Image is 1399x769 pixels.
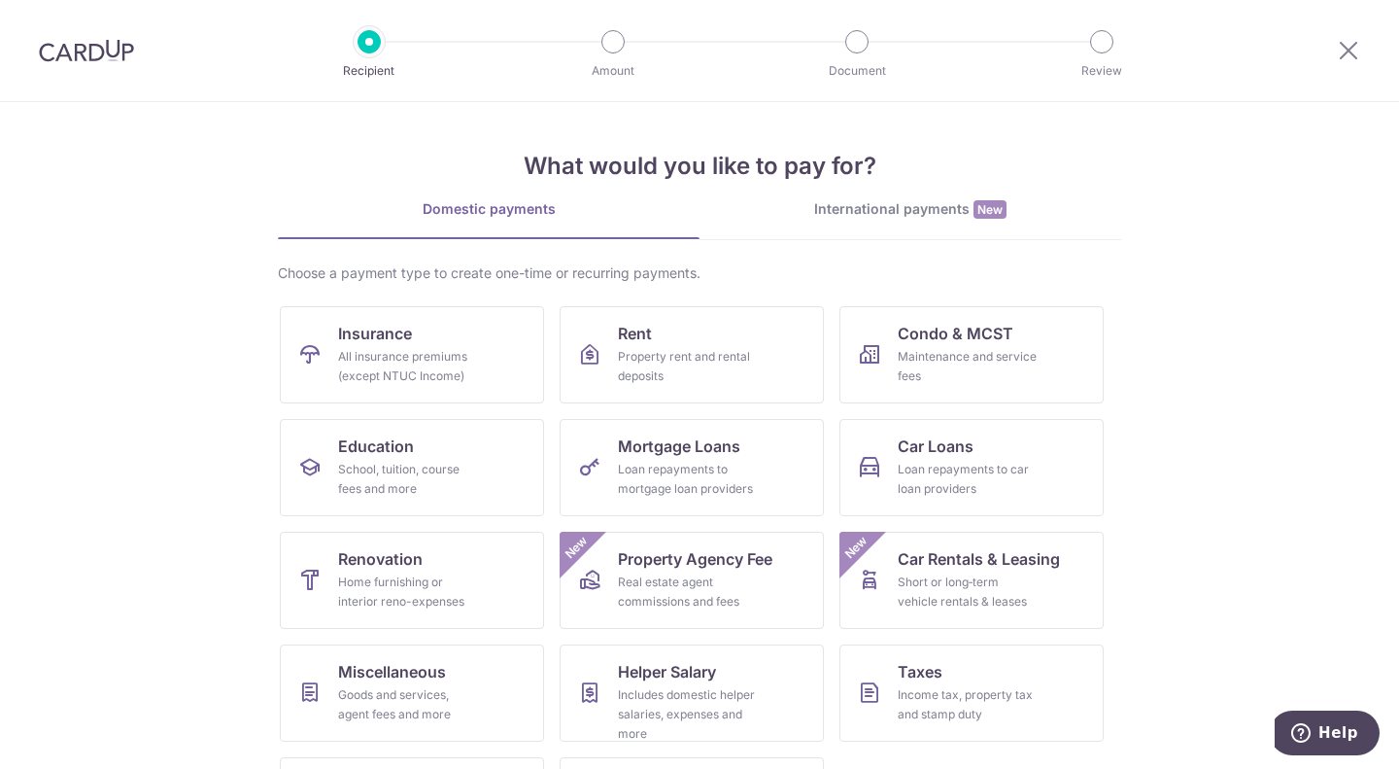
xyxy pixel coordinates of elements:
[973,200,1007,219] span: New
[39,39,134,62] img: CardUp
[839,306,1104,403] a: Condo & MCSTMaintenance and service fees
[561,532,593,564] span: New
[1275,711,1380,759] iframe: Opens a widget where you can find more information
[338,685,478,724] div: Goods and services, agent fees and more
[338,322,412,345] span: Insurance
[338,435,414,458] span: Education
[338,460,478,499] div: School, tuition, course fees and more
[278,199,699,219] div: Domestic payments
[278,263,1121,283] div: Choose a payment type to create one-time or recurring payments.
[560,306,824,403] a: RentProperty rent and rental deposits
[839,419,1104,516] a: Car LoansLoan repayments to car loan providers
[618,660,716,683] span: Helper Salary
[898,547,1060,571] span: Car Rentals & Leasing
[560,645,824,742] a: Helper SalaryIncludes domestic helper salaries, expenses and more
[280,532,544,629] a: RenovationHome furnishing or interior reno-expenses
[618,322,652,345] span: Rent
[839,645,1104,742] a: TaxesIncome tax, property tax and stamp duty
[898,322,1013,345] span: Condo & MCST
[1030,61,1174,81] p: Review
[280,645,544,742] a: MiscellaneousGoods and services, agent fees and more
[338,547,423,571] span: Renovation
[560,532,824,629] a: Property Agency FeeReal estate agent commissions and feesNew
[898,573,1038,612] div: Short or long‑term vehicle rentals & leases
[898,660,942,683] span: Taxes
[338,347,478,386] div: All insurance premiums (except NTUC Income)
[560,419,824,516] a: Mortgage LoansLoan repayments to mortgage loan providers
[618,547,772,571] span: Property Agency Fee
[785,61,929,81] p: Document
[898,435,973,458] span: Car Loans
[280,419,544,516] a: EducationSchool, tuition, course fees and more
[898,460,1038,499] div: Loan repayments to car loan providers
[839,532,1104,629] a: Car Rentals & LeasingShort or long‑term vehicle rentals & leasesNew
[699,199,1121,220] div: International payments
[618,573,758,612] div: Real estate agent commissions and fees
[898,685,1038,724] div: Income tax, property tax and stamp duty
[338,573,478,612] div: Home furnishing or interior reno-expenses
[338,660,446,683] span: Miscellaneous
[618,460,758,499] div: Loan repayments to mortgage loan providers
[618,685,758,744] div: Includes domestic helper salaries, expenses and more
[618,347,758,386] div: Property rent and rental deposits
[840,532,872,564] span: New
[541,61,685,81] p: Amount
[297,61,441,81] p: Recipient
[618,435,740,458] span: Mortgage Loans
[278,149,1121,184] h4: What would you like to pay for?
[280,306,544,403] a: InsuranceAll insurance premiums (except NTUC Income)
[898,347,1038,386] div: Maintenance and service fees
